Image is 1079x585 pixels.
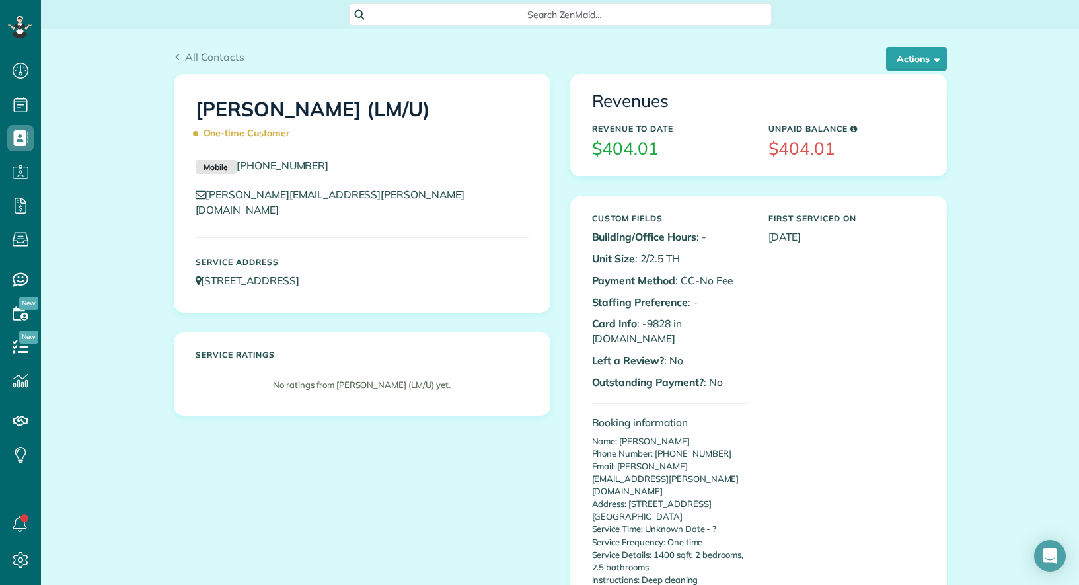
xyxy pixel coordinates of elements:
h5: Custom Fields [592,214,749,223]
a: [PERSON_NAME][EMAIL_ADDRESS][PERSON_NAME][DOMAIN_NAME] [196,188,465,216]
p: : No [592,375,749,390]
span: All Contacts [185,50,244,63]
p: [DATE] [768,229,925,245]
h5: Unpaid Balance [768,124,925,133]
h5: Service ratings [196,350,529,359]
a: All Contacts [174,49,245,65]
h5: First Serviced On [768,214,925,223]
b: Outstanding Payment? [592,375,704,389]
p: : CC-No Fee [592,273,749,288]
p: : - [592,229,749,245]
div: Open Intercom Messenger [1034,540,1066,572]
h4: Booking information [592,417,749,428]
b: Unit Size [592,252,636,265]
b: Staffing Preference [592,295,688,309]
button: Actions [886,47,947,71]
p: : - [592,295,749,310]
h3: $404.01 [768,139,925,159]
p: : No [592,353,749,368]
p: No ratings from [PERSON_NAME] (LM/U) yet. [202,379,522,391]
h3: $404.01 [592,139,749,159]
a: Mobile[PHONE_NUMBER] [196,159,329,172]
span: One-time Customer [196,122,296,145]
h1: [PERSON_NAME] (LM/U) [196,98,529,145]
b: Card Info [592,317,638,330]
span: New [19,331,38,344]
b: Left a Review? [592,354,664,367]
p: : -9828 in [DOMAIN_NAME] [592,316,749,346]
b: Building/Office Hours [592,230,696,243]
h5: Service Address [196,258,529,266]
p: : 2/2.5 TH [592,251,749,266]
h5: Revenue to Date [592,124,749,133]
span: New [19,297,38,310]
b: Payment Method [592,274,675,287]
h3: Revenues [592,92,925,111]
a: [STREET_ADDRESS] [196,274,312,287]
small: Mobile [196,160,237,175]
